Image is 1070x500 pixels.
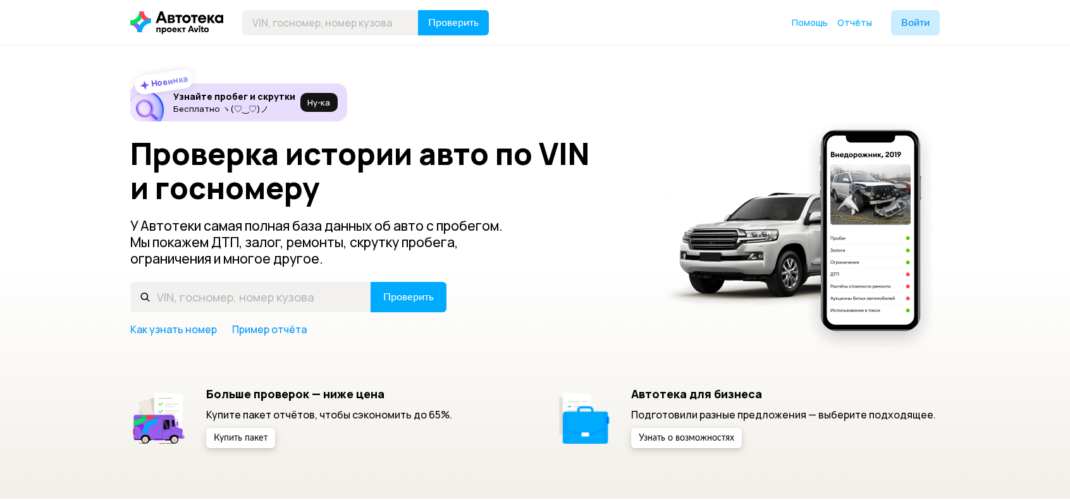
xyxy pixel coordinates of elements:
[639,434,734,442] span: Узнать о возможностях
[173,104,295,114] p: Бесплатно ヽ(♡‿♡)ノ
[130,217,524,267] p: У Автотеки самая полная база данных об авто с пробегом. Мы покажем ДТП, залог, ремонты, скрутку п...
[214,434,267,442] span: Купить пакет
[792,16,828,29] a: Помощь
[206,387,452,401] h5: Больше проверок — ниже цена
[130,137,644,205] h1: Проверка истории авто по VIN и госномеру
[792,16,828,28] span: Помощь
[631,428,742,448] button: Узнать о возможностях
[837,16,872,29] a: Отчёты
[206,428,275,448] button: Купить пакет
[837,16,872,28] span: Отчёты
[130,282,371,312] input: VIN, госномер, номер кузова
[242,10,419,35] input: VIN, госномер, номер кузова
[428,18,479,28] span: Проверить
[307,97,330,107] span: Ну‑ка
[891,10,940,35] button: Войти
[206,408,452,422] p: Купите пакет отчётов, чтобы сэкономить до 65%.
[371,282,446,312] button: Проверить
[232,322,307,336] a: Пример отчёта
[130,322,217,336] a: Как узнать номер
[383,292,434,302] span: Проверить
[631,387,936,401] h5: Автотека для бизнеса
[418,10,489,35] button: Проверить
[631,408,936,422] p: Подготовили разные предложения — выберите подходящее.
[901,18,930,28] span: Войти
[151,73,189,89] strong: Новинка
[173,91,295,102] h6: Узнайте пробег и скрутки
